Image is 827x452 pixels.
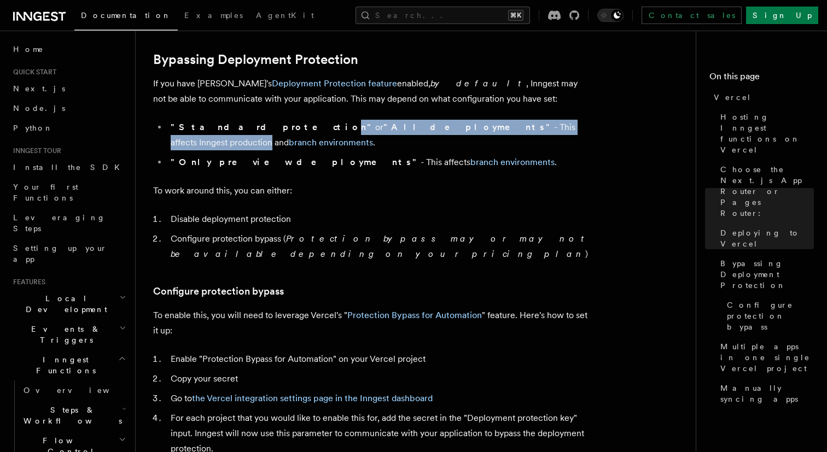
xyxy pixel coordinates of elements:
a: branch environments [289,137,373,148]
a: the Vercel integration settings page in the Inngest dashboard [192,393,433,403]
a: Hosting Inngest functions on Vercel [716,107,814,160]
li: Enable "Protection Bypass for Automation" on your Vercel project [167,351,591,367]
a: Choose the Next.js App Router or Pages Router: [716,160,814,223]
em: by default [430,78,526,89]
p: To enable this, you will need to leverage Vercel's " " feature. Here's how to set it up: [153,308,591,338]
span: Inngest tour [9,146,61,155]
li: Disable deployment protection [167,212,591,227]
li: Copy your secret [167,371,591,386]
span: Manually syncing apps [720,383,814,404]
span: Your first Functions [13,183,78,202]
li: Go to [167,391,591,406]
strong: "Standard protection" [171,122,375,132]
a: AgentKit [249,3,321,30]
a: Deploying to Vercel [716,223,814,254]
span: Choose the Next.js App Router or Pages Router: [720,164,814,219]
span: Next.js [13,84,65,93]
span: Hosting Inngest functions on Vercel [720,111,814,155]
button: Events & Triggers [9,319,129,350]
a: Examples [178,3,249,30]
a: Configure protection bypass [723,295,814,337]
a: Bypassing Deployment Protection [716,254,814,295]
p: If you have [PERSON_NAME]'s enabled, , Inngest may not be able to communicate with your applicati... [153,76,591,107]
strong: "Only preview deployments" [171,157,421,167]
p: To work around this, you can either: [153,183,591,198]
span: Python [13,124,53,132]
span: Examples [184,11,243,20]
a: Manually syncing apps [716,378,814,409]
a: Your first Functions [9,177,129,208]
kbd: ⌘K [508,10,523,21]
button: Local Development [9,289,129,319]
span: Install the SDK [13,163,126,172]
span: Local Development [9,293,119,315]
span: Deploying to Vercel [720,227,814,249]
span: Documentation [81,11,171,20]
button: Inngest Functions [9,350,129,380]
a: Install the SDK [9,157,129,177]
span: Vercel [714,92,752,103]
span: Features [9,278,45,286]
button: Toggle dark mode [597,9,624,22]
span: Leveraging Steps [13,213,106,233]
span: Setting up your app [13,244,107,263]
li: - This affects . [167,155,591,170]
button: Search...⌘K [356,7,530,24]
a: Home [9,39,129,59]
span: Overview [24,386,136,395]
span: Configure protection bypass [727,300,814,332]
span: Node.js [13,104,65,113]
strong: "All deployments" [383,122,554,132]
h4: On this page [709,70,814,87]
em: Protection bypass may or may not be available depending on your pricing plan [171,233,589,259]
span: Home [13,44,44,55]
a: Setting up your app [9,238,129,269]
a: Configure protection bypass [153,284,284,299]
span: Events & Triggers [9,324,119,345]
a: branch environments [470,157,555,167]
a: Next.js [9,79,129,98]
a: Node.js [9,98,129,118]
a: Bypassing Deployment Protection [153,52,358,67]
a: Leveraging Steps [9,208,129,238]
a: Multiple apps in one single Vercel project [716,337,814,378]
a: Contact sales [642,7,742,24]
span: AgentKit [256,11,314,20]
button: Steps & Workflows [19,400,129,431]
a: Overview [19,380,129,400]
li: or - This affects Inngest production and . [167,120,591,150]
a: Deployment Protection feature [272,78,397,89]
a: Python [9,118,129,138]
a: Vercel [709,87,814,107]
span: Bypassing Deployment Protection [720,258,814,291]
span: Quick start [9,68,56,77]
a: Protection Bypass for Automation [347,310,482,320]
span: Steps & Workflows [19,404,122,426]
span: Multiple apps in one single Vercel project [720,341,814,374]
a: Documentation [74,3,178,31]
li: Configure protection bypass ( ) [167,231,591,262]
a: Sign Up [746,7,818,24]
span: Inngest Functions [9,354,118,376]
